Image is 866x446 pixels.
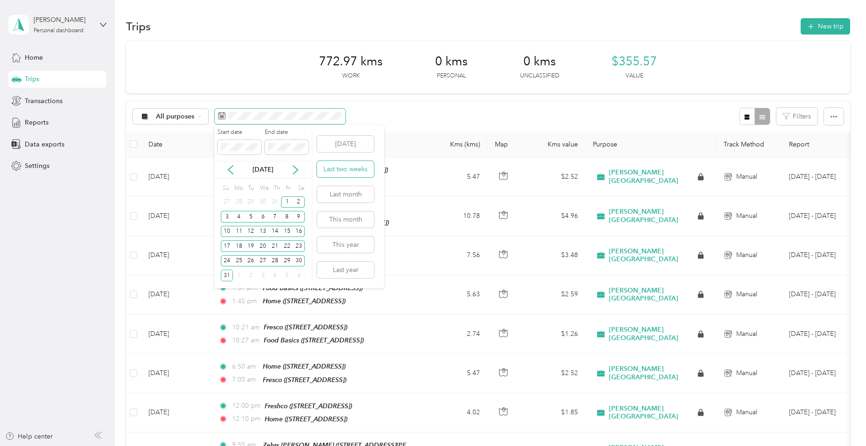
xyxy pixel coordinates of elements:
[218,128,261,137] label: Start date
[609,286,696,303] span: [PERSON_NAME] [GEOGRAPHIC_DATA]
[736,407,757,418] span: Manual
[141,393,211,432] td: [DATE]
[426,132,487,157] th: Kms (kms)
[156,113,195,120] span: All purposes
[233,226,245,237] div: 11
[232,362,259,372] span: 6:50 am
[245,255,257,267] div: 26
[609,326,696,342] span: [PERSON_NAME] [GEOGRAPHIC_DATA]
[609,404,696,421] span: [PERSON_NAME] [GEOGRAPHIC_DATA]
[317,186,374,202] button: Last month
[25,74,39,84] span: Trips
[34,28,84,34] div: Personal dashboard
[520,275,585,314] td: $2.59
[245,211,257,223] div: 5
[736,211,757,221] span: Manual
[257,255,269,267] div: 27
[243,165,282,174] p: [DATE]
[520,314,585,354] td: $1.26
[141,275,211,314] td: [DATE]
[221,240,233,252] div: 17
[245,196,257,208] div: 29
[221,226,233,237] div: 10
[269,240,281,252] div: 21
[293,196,305,208] div: 2
[272,181,281,195] div: Th
[211,132,426,157] th: Locations
[257,240,269,252] div: 20
[520,196,585,236] td: $4.96
[426,354,487,393] td: 5.47
[245,240,257,252] div: 19
[281,226,293,237] div: 15
[814,394,866,446] iframe: Everlance-gr Chat Button Frame
[263,284,363,292] span: Food Basics ([STREET_ADDRESS])
[34,15,92,25] div: [PERSON_NAME]
[269,270,281,281] div: 4
[25,53,43,63] span: Home
[626,72,643,80] p: Value
[281,211,293,223] div: 8
[426,275,487,314] td: 5.63
[221,255,233,267] div: 24
[258,181,269,195] div: We
[232,335,260,346] span: 10:27 am
[265,402,352,410] span: Freshco ([STREET_ADDRESS])
[25,118,49,127] span: Reports
[141,354,211,393] td: [DATE]
[520,132,585,157] th: Kms value
[5,432,53,441] button: Help center
[612,54,657,69] span: $355.57
[296,181,305,195] div: Sa
[269,211,281,223] div: 7
[520,72,559,80] p: Unclassified
[263,376,346,383] span: Fresco ([STREET_ADDRESS])
[487,132,520,157] th: Map
[264,336,364,344] span: Food Basics ([STREET_ADDRESS])
[281,255,293,267] div: 29
[257,196,269,208] div: 30
[317,262,374,278] button: Last year
[523,54,556,69] span: 0 kms
[801,18,850,35] button: New trip
[736,289,757,300] span: Manual
[281,240,293,252] div: 22
[736,250,757,260] span: Manual
[736,368,757,378] span: Manual
[257,211,269,223] div: 6
[585,132,716,157] th: Purpose
[736,329,757,339] span: Manual
[426,314,487,354] td: 2.74
[221,196,233,208] div: 27
[232,296,259,307] span: 1:45 pm
[245,226,257,237] div: 12
[233,255,245,267] div: 25
[284,181,293,195] div: Fr
[233,211,245,223] div: 4
[257,270,269,281] div: 3
[25,161,49,171] span: Settings
[293,240,305,252] div: 23
[232,322,260,333] span: 10:21 am
[269,226,281,237] div: 14
[437,72,466,80] p: Personal
[520,236,585,275] td: $3.48
[435,54,468,69] span: 0 kms
[263,297,345,305] span: Home ([STREET_ADDRESS])
[319,54,383,69] span: 772.97 kms
[221,181,230,195] div: Su
[776,108,817,125] button: Filters
[520,157,585,196] td: $2.52
[426,236,487,275] td: 7.56
[233,196,245,208] div: 28
[257,226,269,237] div: 13
[141,236,211,275] td: [DATE]
[141,196,211,236] td: [DATE]
[609,247,696,264] span: [PERSON_NAME] [GEOGRAPHIC_DATA]
[269,196,281,208] div: 31
[263,362,345,370] span: Home ([STREET_ADDRESS])
[736,172,757,182] span: Manual
[141,314,211,354] td: [DATE]
[233,240,245,252] div: 18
